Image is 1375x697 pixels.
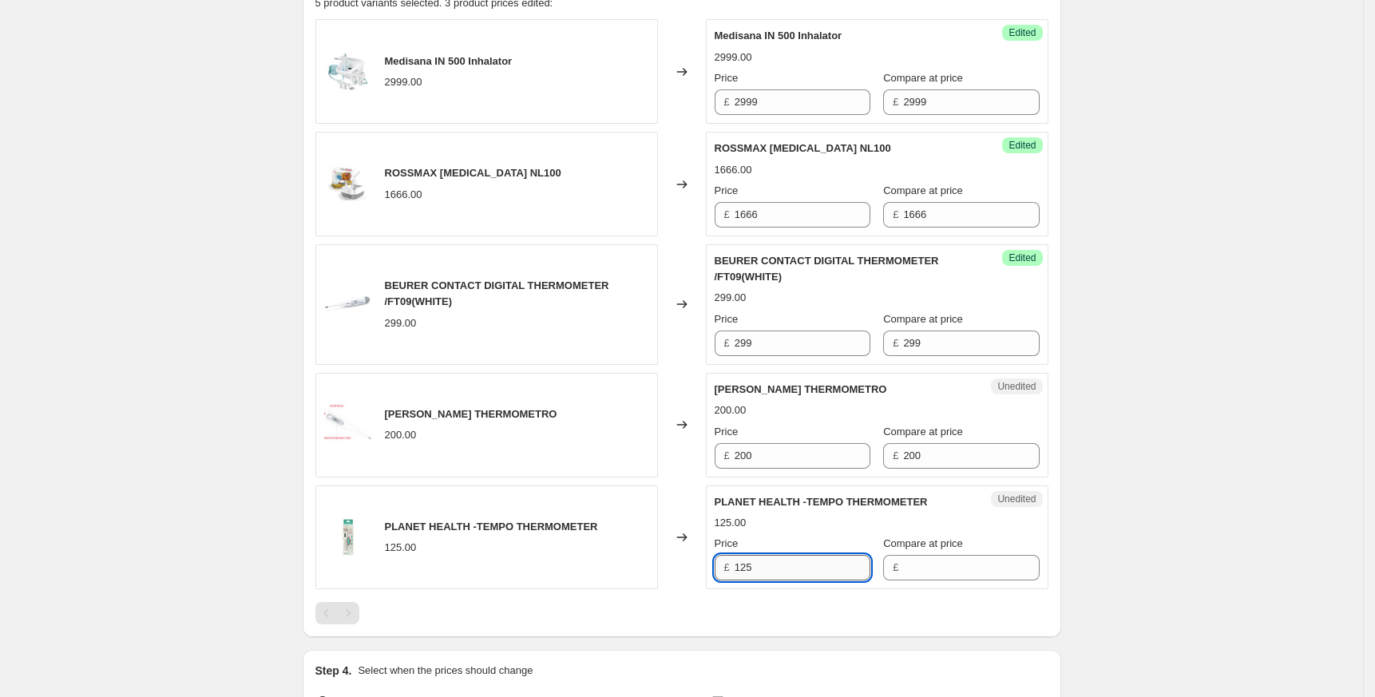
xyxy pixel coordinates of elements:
[385,408,557,420] span: [PERSON_NAME] THERMOMETRO
[893,561,898,573] span: £
[715,496,928,508] span: PLANET HEALTH -TEMPO THERMOMETER
[715,290,747,306] div: 299.00
[715,184,739,196] span: Price
[715,72,739,84] span: Price
[385,279,609,307] span: BEURER CONTACT DIGITAL THERMOMETER /FT09(WHITE)
[715,30,842,42] span: Medisana IN 500 Inhalator
[997,493,1036,505] span: Unedited
[893,208,898,220] span: £
[724,449,730,461] span: £
[724,561,730,573] span: £
[324,48,372,96] img: 01_54520_in500_main_bbc76838-c30f-4593-8f8b-ccba9667c39a_80x.jpg
[385,540,417,556] div: 125.00
[1008,26,1036,39] span: Edited
[324,160,372,208] img: 50409_000_001_80x.webp
[315,663,352,679] h2: Step 4.
[385,55,513,67] span: Medisana IN 500 Inhalator
[724,96,730,108] span: £
[724,208,730,220] span: £
[883,313,963,325] span: Compare at price
[715,383,887,395] span: [PERSON_NAME] THERMOMETRO
[715,426,739,438] span: Price
[715,162,752,178] div: 1666.00
[715,537,739,549] span: Price
[1008,251,1036,264] span: Edited
[385,187,422,203] div: 1666.00
[358,663,533,679] p: Select when the prices should change
[883,72,963,84] span: Compare at price
[883,184,963,196] span: Compare at price
[385,167,561,179] span: ROSSMAX [MEDICAL_DATA] NL100
[315,602,359,624] nav: Pagination
[385,427,417,443] div: 200.00
[715,402,747,418] div: 200.00
[893,96,898,108] span: £
[385,74,422,90] div: 2999.00
[893,337,898,349] span: £
[715,50,752,65] div: 2999.00
[715,515,747,531] div: 125.00
[715,255,939,283] span: BEURER CONTACT DIGITAL THERMOMETER /FT09(WHITE)
[324,513,372,561] img: PLANET-HEALTH-TEMPO-THERMOMETER-768x768_80x.png
[324,280,372,328] img: FT09-India-C_80x.jpg
[385,521,598,533] span: PLANET HEALTH -TEMPO THERMOMETER
[715,313,739,325] span: Price
[997,380,1036,393] span: Unedited
[1008,139,1036,152] span: Edited
[324,401,372,449] img: Specifiche_prodotto__contenuto_confezione-02-ENG-f48e9b7d_80x.webp
[883,537,963,549] span: Compare at price
[724,337,730,349] span: £
[385,315,417,331] div: 299.00
[893,449,898,461] span: £
[715,142,891,154] span: ROSSMAX [MEDICAL_DATA] NL100
[883,426,963,438] span: Compare at price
